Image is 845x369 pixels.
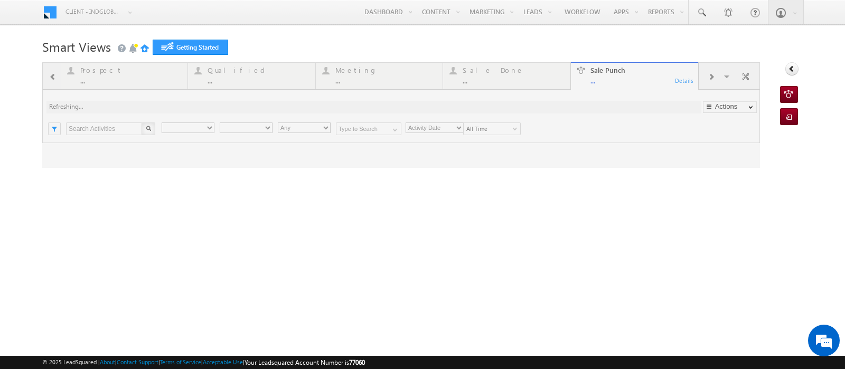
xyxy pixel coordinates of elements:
[117,358,158,365] a: Contact Support
[203,358,243,365] a: Acceptable Use
[65,6,121,17] span: Client - indglobal1 (77060)
[100,358,115,365] a: About
[42,357,365,367] span: © 2025 LeadSquared | | | | |
[349,358,365,366] span: 77060
[160,358,201,365] a: Terms of Service
[42,38,111,55] span: Smart Views
[153,40,228,55] a: Getting Started
[245,358,365,366] span: Your Leadsquared Account Number is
